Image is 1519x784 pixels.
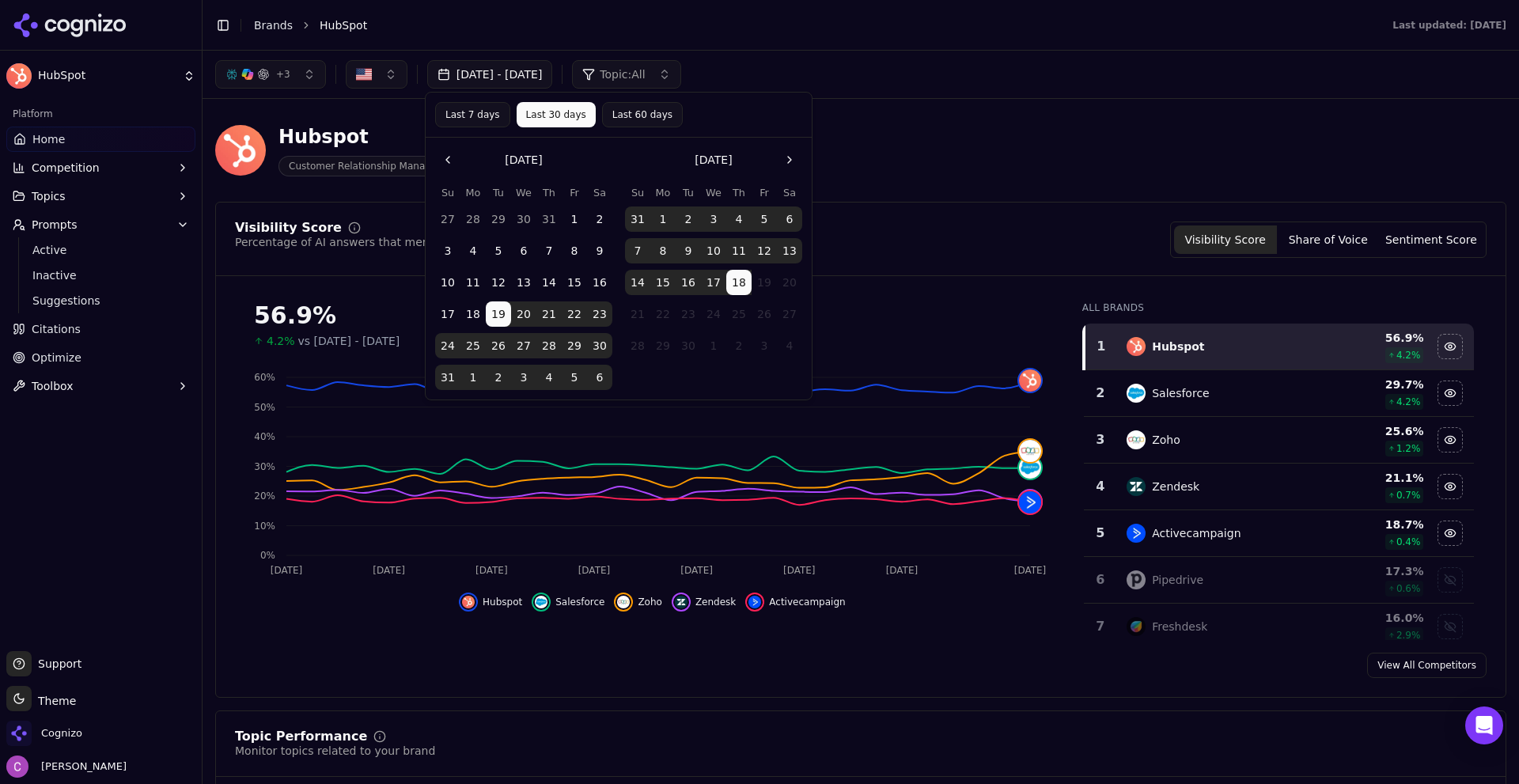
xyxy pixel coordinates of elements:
button: Monday, August 4th, 2025 [460,238,486,263]
button: Hide activecampaign data [1438,521,1463,546]
th: Tuesday [676,185,701,200]
div: Hubspot [1152,339,1204,354]
tspan: 20% [254,490,275,502]
tr: 5activecampaignActivecampaign18.7%0.4%Hide activecampaign data [1084,510,1474,557]
button: Last 7 days [435,102,510,127]
button: Monday, September 15th, 2025, selected [650,270,676,295]
button: Saturday, August 2nd, 2025 [587,206,612,232]
button: Sunday, August 24th, 2025, selected [435,333,460,358]
table: August 2025 [435,185,612,390]
th: Sunday [435,185,460,200]
img: activecampaign [748,596,761,608]
button: Monday, September 8th, 2025, selected [650,238,676,263]
th: Wednesday [701,185,726,200]
button: Hide hubspot data [1438,334,1463,359]
tr: 6pipedrivePipedrive17.3%0.6%Show pipedrive data [1084,557,1474,604]
button: Monday, September 1st, 2025, selected [460,365,486,390]
button: Wednesday, September 3rd, 2025, selected [701,206,726,232]
button: Wednesday, September 3rd, 2025, selected [511,365,536,390]
button: Wednesday, September 17th, 2025, selected [701,270,726,295]
tspan: 50% [254,402,275,413]
tspan: 60% [254,372,275,383]
table: September 2025 [625,185,802,358]
tspan: [DATE] [578,565,611,576]
button: Friday, August 1st, 2025 [562,206,587,232]
img: pipedrive [1127,570,1146,589]
tr: 1hubspotHubspot56.9%4.2%Hide hubspot data [1084,324,1474,370]
img: zendesk [1127,477,1146,496]
div: 16.0 % [1322,610,1423,626]
img: hubspot [462,596,475,608]
button: Saturday, September 6th, 2025, selected [587,365,612,390]
button: Go to the Previous Month [435,147,460,172]
div: 6 [1090,570,1112,589]
div: 29.7 % [1322,377,1423,392]
span: 2.9 % [1396,629,1421,642]
span: Activecampaign [769,596,845,608]
button: Saturday, September 13th, 2025, selected [777,238,802,263]
button: Sunday, August 3rd, 2025 [435,238,460,263]
span: 4.2% [267,333,295,349]
button: Sunday, September 7th, 2025, selected [625,238,650,263]
div: 7 [1090,617,1112,636]
button: Tuesday, August 12th, 2025 [486,270,511,295]
div: Salesforce [1152,385,1210,401]
div: Topic Performance [235,730,367,743]
div: 4 [1090,477,1112,496]
span: Citations [32,321,81,337]
a: Brands [254,19,293,32]
button: Friday, September 12th, 2025, selected [752,238,777,263]
span: Support [32,656,81,672]
button: Hide activecampaign data [745,593,845,612]
button: Sunday, August 31st, 2025, selected [625,206,650,232]
span: Prompts [32,217,78,233]
button: Monday, August 25th, 2025, selected [460,333,486,358]
button: Show pipedrive data [1438,567,1463,593]
div: Zendesk [1152,479,1199,494]
button: Tuesday, July 29th, 2025 [486,206,511,232]
button: Friday, August 15th, 2025 [562,270,587,295]
button: Hide zendesk data [1438,474,1463,499]
tspan: [DATE] [680,565,713,576]
div: Percentage of AI answers that mention your brand [235,234,515,250]
button: Wednesday, September 10th, 2025, selected [701,238,726,263]
img: activecampaign [1019,491,1041,513]
img: salesforce [535,596,547,608]
button: Sunday, August 17th, 2025 [435,301,460,327]
img: zendesk [675,596,688,608]
button: Sunday, September 14th, 2025, selected [625,270,650,295]
button: Tuesday, August 5th, 2025 [486,238,511,263]
button: Last 60 days [602,102,683,127]
span: Customer Relationship Management (CRM) Platform [278,156,547,176]
button: Saturday, August 23rd, 2025, selected [587,301,612,327]
span: HubSpot [38,69,176,83]
button: Wednesday, August 27th, 2025, selected [511,333,536,358]
span: Optimize [32,350,81,365]
th: Thursday [726,185,752,200]
th: Friday [562,185,587,200]
tspan: [DATE] [783,565,816,576]
button: Hide salesforce data [532,593,604,612]
button: Friday, August 22nd, 2025, selected [562,301,587,327]
th: Tuesday [486,185,511,200]
tspan: [DATE] [271,565,303,576]
span: HubSpot [320,17,367,33]
button: Hide zoho data [1438,427,1463,453]
span: Topic: All [600,66,645,82]
div: Activecampaign [1152,525,1241,541]
button: Sunday, July 27th, 2025 [435,206,460,232]
th: Friday [752,185,777,200]
div: 21.1 % [1322,470,1423,486]
button: Tuesday, September 2nd, 2025, selected [486,365,511,390]
th: Monday [650,185,676,200]
tspan: 10% [254,521,275,532]
tspan: 30% [254,461,275,472]
tspan: 40% [254,431,275,442]
span: Zendesk [695,596,736,608]
button: Monday, July 28th, 2025 [460,206,486,232]
button: Saturday, August 30th, 2025, selected [587,333,612,358]
tr: 7freshdeskFreshdesk16.0%2.9%Show freshdesk data [1084,604,1474,650]
button: Saturday, August 9th, 2025 [587,238,612,263]
button: Tuesday, September 2nd, 2025, selected [676,206,701,232]
span: [PERSON_NAME] [35,759,127,774]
